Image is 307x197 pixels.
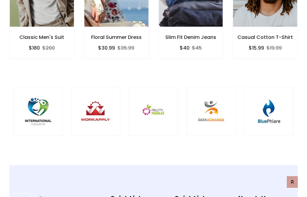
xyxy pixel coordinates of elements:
h6: Casual Cotton T-Shirt [233,34,297,40]
h6: $30.99 [98,45,115,51]
h6: Floral Summer Dress [84,34,149,40]
del: $35.99 [117,44,134,51]
del: $200 [42,44,55,51]
h6: $40 [180,45,190,51]
del: $19.99 [267,44,282,51]
h6: Classic Men's Suit [10,34,74,40]
h6: $180 [29,45,40,51]
h6: Slim Fit Denim Jeans [159,34,223,40]
del: $45 [192,44,202,51]
h6: $15.99 [249,45,264,51]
